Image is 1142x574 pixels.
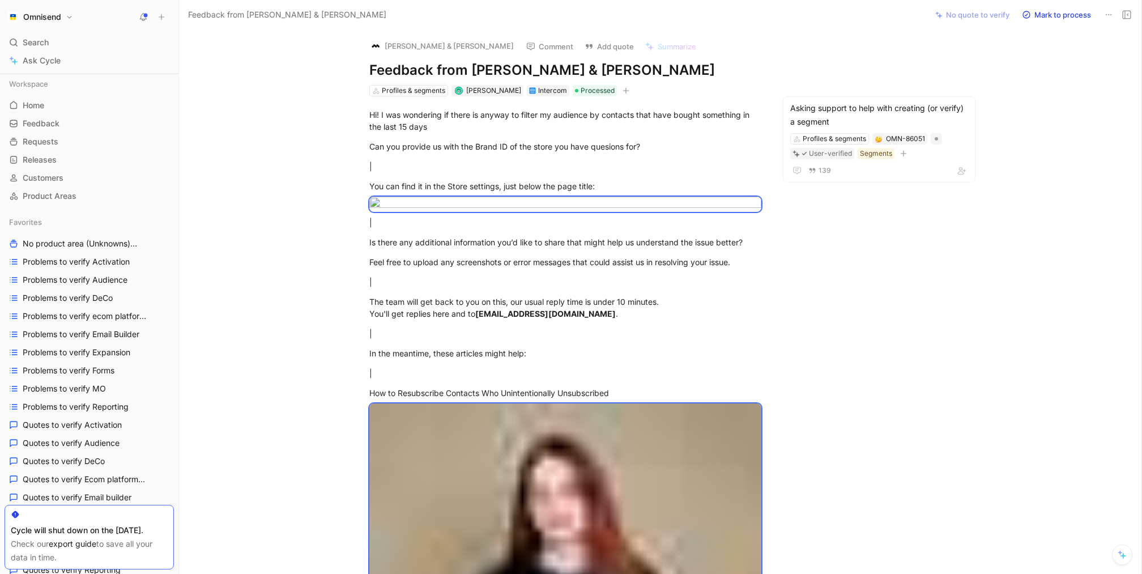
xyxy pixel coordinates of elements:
img: Omnisend [7,11,19,23]
img: logo [370,40,381,52]
div: Search [5,34,174,51]
span: Workspace [9,78,48,90]
div: Hi! I was wondering if there is anyway to filter my audience by contacts that have bought somethi... [369,109,761,133]
span: Problems to verify Expansion [23,347,130,358]
a: export guide [49,539,96,549]
span: Problems to verify Forms [23,365,114,376]
div: | [369,328,761,339]
div: Profiles & segments [803,133,866,144]
a: Home [5,97,174,114]
span: Problems to verify MO [23,383,106,394]
button: Comment [521,39,578,54]
div: Profiles & segments [382,85,445,96]
h1: Feedback from [PERSON_NAME] & [PERSON_NAME] [369,61,761,79]
button: Mark to process [1017,7,1096,23]
button: 🤔 [875,135,883,143]
span: Requests [23,136,58,147]
button: Summarize [640,39,701,54]
a: Releases [5,151,174,168]
button: Add quote [579,39,639,54]
span: Quotes to verify Audience [23,437,120,449]
div: Check our to save all your data in time. [11,537,168,564]
span: No product area (Unknowns) [23,238,146,250]
div: OMN-86051 [886,133,925,144]
a: Problems to verify DeCo [5,290,174,307]
div: | [369,276,761,288]
a: Quotes to verify Ecom platformsOther [5,471,174,488]
span: Problems to verify Reporting [23,401,129,413]
a: Problems to verify Forms [5,362,174,379]
span: 139 [819,167,831,174]
button: logo[PERSON_NAME] & [PERSON_NAME] [365,37,519,54]
a: No product area (Unknowns)Other [5,235,174,252]
button: 139 [806,164,833,177]
a: Problems to verify Expansion [5,344,174,361]
div: | [369,160,761,172]
button: No quote to verify [930,7,1015,23]
span: Search [23,36,49,49]
span: Customers [23,172,63,184]
div: | [369,216,761,228]
div: Cycle will shut down on the [DATE]. [11,524,168,537]
span: Product Areas [23,190,76,202]
div: Workspace [5,75,174,92]
div: Favorites [5,214,174,231]
div: Intercom [538,85,567,96]
a: Quotes to verify Email builder [5,489,174,506]
div: In the meantime, these articles might help: [369,347,761,359]
a: Problems to verify ecom platforms [5,308,174,325]
span: Problems to verify Activation [23,256,130,267]
span: Problems to verify DeCo [23,292,113,304]
div: | [369,367,761,379]
div: Can you provide us with the Brand ID of the store you have quesions for? [369,141,761,152]
span: Ask Cycle [23,54,61,67]
div: User-verified [809,148,852,159]
span: Problems to verify ecom platforms [23,311,148,322]
span: Quotes to verify DeCo [23,456,105,467]
span: Quotes to verify Email builder [23,492,131,503]
a: Problems to verify Reporting [5,398,174,415]
div: Is there any additional information you’d like to share that might help us understand the issue b... [369,236,761,248]
a: Quotes to verify Audience [5,435,174,452]
a: Product Areas [5,188,174,205]
div: Processed [573,85,617,96]
h1: Omnisend [23,12,61,22]
span: Favorites [9,216,42,228]
span: Releases [23,154,57,165]
a: Feedback [5,115,174,132]
div: Feel free to upload any screenshots or error messages that could assist us in resolving your issue. [369,256,761,268]
a: Problems to verify Audience [5,271,174,288]
div: The team will get back to you on this, our usual reply time is under 10 minutes. You'll get repli... [369,296,761,320]
strong: [EMAIL_ADDRESS][DOMAIN_NAME] [475,309,616,318]
div: Segments [860,148,892,159]
span: Quotes to verify Ecom platforms [23,474,147,486]
a: Problems to verify Email Builder [5,326,174,343]
span: Feedback [23,118,59,129]
div: You can find it in the Store settings, just below the page title: [369,180,761,192]
span: Summarize [658,41,696,52]
a: Customers [5,169,174,186]
span: Problems to verify Audience [23,274,127,286]
span: Processed [581,85,615,96]
div: How to Resubscribe Contacts Who Unintentionally Unsubscribed [369,387,761,399]
a: Requests [5,133,174,150]
a: Quotes to verify DeCo [5,453,174,470]
span: Problems to verify Email Builder [23,329,139,340]
span: Other [135,240,153,248]
img: 🤔 [875,136,882,143]
a: Problems to verify MO [5,380,174,397]
a: Ask Cycle [5,52,174,69]
button: OmnisendOmnisend [5,9,76,25]
img: avatar [456,88,462,94]
span: Home [23,100,44,111]
span: Other [147,475,165,484]
span: [PERSON_NAME] [466,86,521,95]
a: Quotes to verify Activation [5,416,174,433]
span: Quotes to verify Activation [23,419,122,431]
div: Asking support to help with creating (or verify) a segment [790,101,968,129]
a: Problems to verify Activation [5,253,174,270]
span: Feedback from [PERSON_NAME] & [PERSON_NAME] [188,8,386,22]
